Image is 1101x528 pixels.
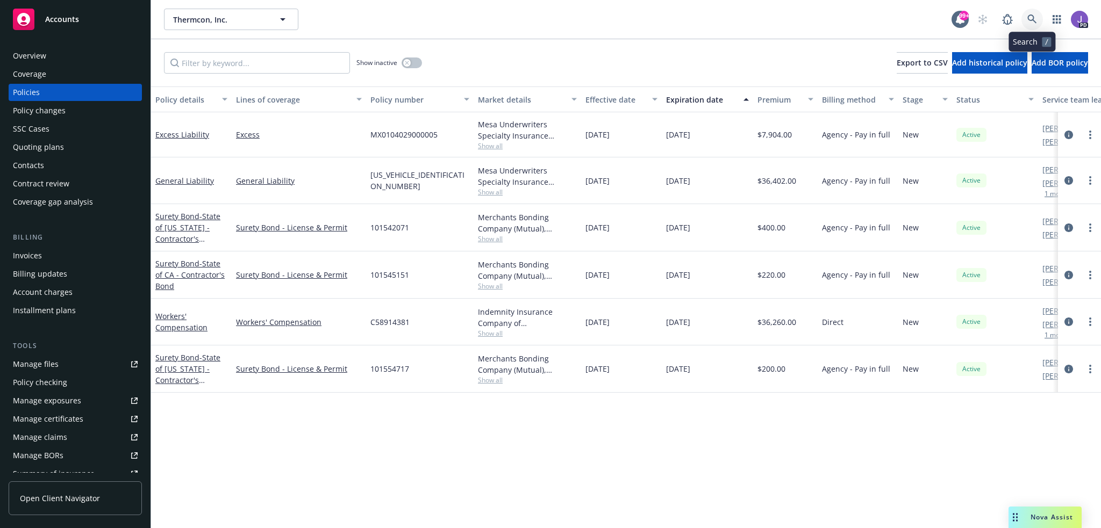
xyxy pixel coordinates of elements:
[370,129,438,140] span: MX0104029000005
[9,392,142,409] span: Manage exposures
[903,94,936,105] div: Stage
[9,84,142,101] a: Policies
[818,86,898,112] button: Billing method
[952,86,1038,112] button: Status
[1062,315,1075,328] a: circleInformation
[1084,363,1097,375] a: more
[822,129,890,140] span: Agency - Pay in full
[155,211,222,266] a: Surety Bond
[236,222,362,233] a: Surety Bond - License & Permit
[997,9,1018,30] a: Report a Bug
[585,175,610,186] span: [DATE]
[757,363,785,374] span: $200.00
[9,66,142,83] a: Coverage
[666,175,690,186] span: [DATE]
[585,129,610,140] span: [DATE]
[961,130,982,140] span: Active
[13,447,63,464] div: Manage BORs
[897,57,948,68] span: Export to CSV
[370,363,409,374] span: 101554717
[366,86,474,112] button: Policy number
[9,139,142,156] a: Quoting plans
[13,157,44,174] div: Contacts
[13,265,67,283] div: Billing updates
[13,193,93,211] div: Coverage gap analysis
[1046,9,1068,30] a: Switch app
[956,94,1022,105] div: Status
[898,86,952,112] button: Stage
[1071,11,1088,28] img: photo
[9,465,142,482] a: Summary of insurance
[478,306,577,329] div: Indemnity Insurance Company of [GEOGRAPHIC_DATA], Chubb Group, [PERSON_NAME] Business Services, I...
[13,247,42,264] div: Invoices
[961,270,982,280] span: Active
[757,129,792,140] span: $7,904.00
[478,375,577,385] span: Show all
[232,86,366,112] button: Lines of coverage
[155,176,214,186] a: General Liability
[236,269,362,280] a: Surety Bond - License & Permit
[356,58,397,67] span: Show inactive
[903,269,919,280] span: New
[9,265,142,283] a: Billing updates
[9,356,142,373] a: Manage files
[757,316,796,328] span: $36,260.00
[1084,128,1097,141] a: more
[478,94,565,105] div: Market details
[13,429,67,446] div: Manage claims
[9,157,142,174] a: Contacts
[662,86,753,112] button: Expiration date
[370,94,457,105] div: Policy number
[1062,128,1075,141] a: circleInformation
[478,329,577,338] span: Show all
[13,66,46,83] div: Coverage
[1084,174,1097,187] a: more
[1009,507,1082,528] button: Nova Assist
[666,269,690,280] span: [DATE]
[666,316,690,328] span: [DATE]
[903,129,919,140] span: New
[13,302,76,319] div: Installment plans
[757,175,796,186] span: $36,402.00
[961,364,982,374] span: Active
[9,175,142,192] a: Contract review
[478,141,577,150] span: Show all
[370,316,410,328] span: C58914381
[9,447,142,464] a: Manage BORs
[1045,191,1066,197] button: 1 more
[478,119,577,141] div: Mesa Underwriters Specialty Insurance Company, Selective Insurance Group, Amwins
[236,316,362,328] a: Workers' Compensation
[370,169,469,192] span: [US_VEHICLE_IDENTIFICATION_NUMBER]
[9,374,142,391] a: Policy checking
[959,11,969,20] div: 99+
[1084,269,1097,281] a: more
[9,47,142,64] a: Overview
[13,356,59,373] div: Manage files
[9,429,142,446] a: Manage claims
[903,222,919,233] span: New
[1062,363,1075,375] a: circleInformation
[155,129,209,140] a: Excess Liability
[9,247,142,264] a: Invoices
[478,353,577,375] div: Merchants Bonding Company (Mutual), Merchants Bonding Company
[9,341,142,351] div: Tools
[757,222,785,233] span: $400.00
[585,222,610,233] span: [DATE]
[9,302,142,319] a: Installment plans
[13,120,49,138] div: SSC Cases
[13,284,73,301] div: Account charges
[155,94,216,105] div: Policy details
[961,223,982,233] span: Active
[753,86,818,112] button: Premium
[1084,221,1097,234] a: more
[155,258,225,291] span: - State of CA - Contractor's Bond
[478,212,577,234] div: Merchants Bonding Company (Mutual), Merchants Bonding Company
[1062,269,1075,281] a: circleInformation
[1031,512,1073,522] span: Nova Assist
[478,234,577,243] span: Show all
[666,363,690,374] span: [DATE]
[13,392,81,409] div: Manage exposures
[236,94,350,105] div: Lines of coverage
[666,129,690,140] span: [DATE]
[478,259,577,281] div: Merchants Bonding Company (Mutual), Merchants Bonding Company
